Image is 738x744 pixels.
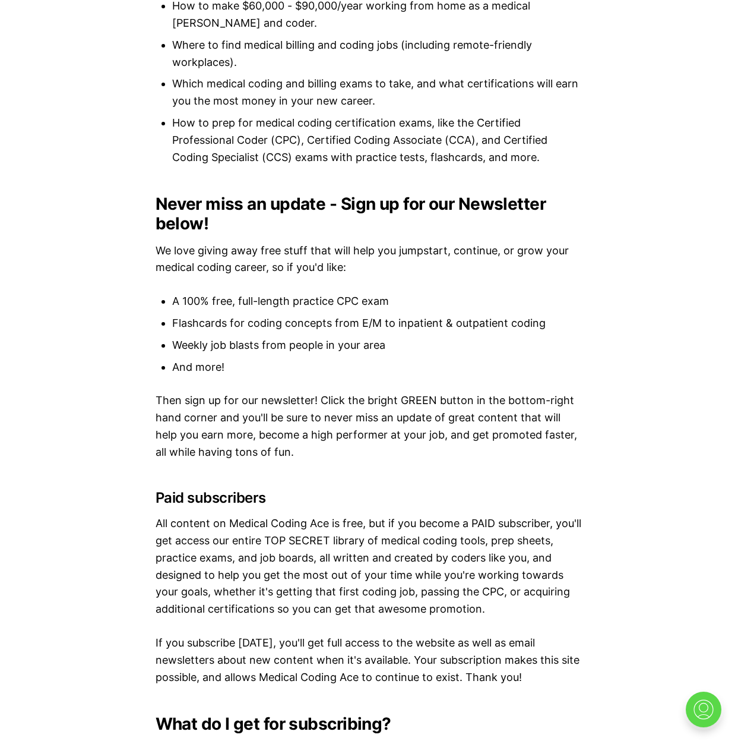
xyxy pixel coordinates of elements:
[172,359,583,376] li: And more!
[172,337,583,354] li: Weekly job blasts from people in your area
[172,75,583,110] li: Which medical coding and billing exams to take, and what certifications will earn you the most mo...
[172,115,583,166] li: How to prep for medical coding certification exams, like the Certified Professional Coder (CPC), ...
[156,242,583,277] p: We love giving away free stuff that will help you jumpstart, continue, or grow your medical codin...
[172,293,583,310] li: A 100% free, full-length practice CPC exam
[156,194,583,232] h2: Never miss an update - Sign up for our Newsletter below!
[172,37,583,71] li: Where to find medical billing and coding jobs (including remote-friendly workplaces).
[156,515,583,618] p: All content on Medical Coding Ace is free, but if you become a PAID subscriber, you'll get access...
[156,635,583,686] p: If you subscribe [DATE], you'll get full access to the website as well as email newsletters about...
[172,315,583,332] li: Flashcards for coding concepts from E/M to inpatient & outpatient coding
[156,490,583,506] h3: Paid subscribers
[676,686,738,744] iframe: portal-trigger
[156,714,583,733] h2: What do I get for subscribing?
[156,392,583,461] p: Then sign up for our newsletter! Click the bright GREEN button in the bottom-right hand corner an...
